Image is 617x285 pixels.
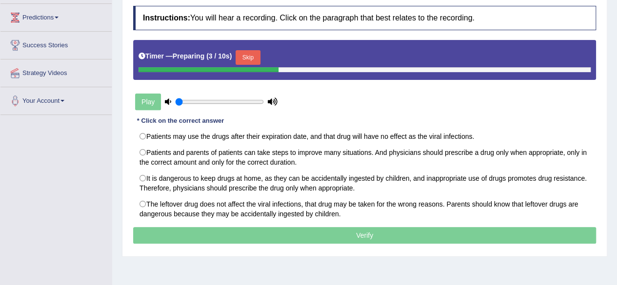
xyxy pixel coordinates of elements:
button: Skip [236,50,260,65]
h4: You will hear a recording. Click on the paragraph that best relates to the recording. [133,6,596,30]
h5: Timer — [139,53,232,60]
b: Instructions: [143,14,190,22]
label: The leftover drug does not affect the viral infections, that drug may be taken for the wrong reas... [133,196,596,222]
a: Your Account [0,87,112,112]
a: Success Stories [0,32,112,56]
label: It is dangerous to keep drugs at home, as they can be accidentally ingested by children, and inap... [133,170,596,196]
label: Patients may use the drugs after their expiration date, and that drug will have no effect as the ... [133,128,596,145]
b: 3 / 10s [209,52,230,60]
a: Predictions [0,4,112,28]
label: Patients and parents of patients can take steps to improve many situations. And physicians should... [133,144,596,171]
div: * Click on the correct answer [133,116,228,126]
b: ( [206,52,209,60]
a: Strategy Videos [0,59,112,84]
b: ) [230,52,232,60]
b: Preparing [173,52,204,60]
